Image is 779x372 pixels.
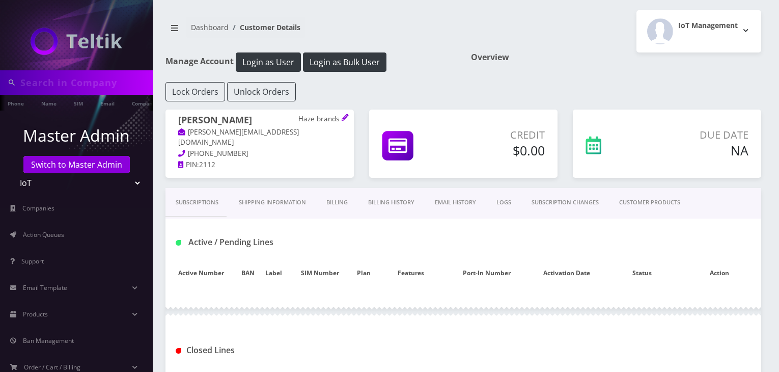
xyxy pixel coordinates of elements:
h1: Overview [471,52,761,62]
span: Companies [22,204,54,212]
a: Subscriptions [165,188,229,217]
button: Lock Orders [165,82,225,101]
th: Activation Date [527,258,606,288]
a: CUSTOMER PRODUCTS [609,188,690,217]
p: Haze brands [298,115,341,124]
a: Switch to Master Admin [23,156,130,173]
th: Action [678,258,761,288]
th: BAN [237,258,259,288]
p: Credit [456,127,545,143]
a: Login as User [234,56,303,67]
a: Company [127,95,161,111]
input: Search in Company [20,73,150,92]
th: Port-In Number [447,258,527,288]
a: Billing [316,188,358,217]
a: PIN: [178,160,199,170]
span: Email Template [23,283,67,292]
a: Billing History [358,188,425,217]
nav: breadcrumb [165,17,456,46]
span: Support [21,257,44,265]
a: [PERSON_NAME][EMAIL_ADDRESS][DOMAIN_NAME] [178,127,299,148]
a: Login as Bulk User [303,56,386,67]
th: Status [606,258,678,288]
th: Features [375,258,447,288]
h5: $0.00 [456,143,545,158]
h1: [PERSON_NAME] [178,115,341,127]
button: Login as Bulk User [303,52,386,72]
h1: Manage Account [165,52,456,72]
p: Due Date [645,127,748,143]
li: Customer Details [229,22,300,33]
h1: Closed Lines [176,346,357,355]
img: IoT [31,28,122,55]
a: SIM [69,95,88,111]
h1: Active / Pending Lines [176,237,357,247]
span: 2112 [199,160,215,169]
span: [PHONE_NUMBER] [188,149,248,158]
a: Dashboard [191,22,229,32]
th: SIM Number [288,258,352,288]
a: Email [95,95,120,111]
a: SUBSCRIPTION CHANGES [521,188,609,217]
a: LOGS [486,188,521,217]
th: Plan [352,258,375,288]
a: Name [36,95,62,111]
span: Ban Management [23,336,74,345]
button: IoT Management [636,10,761,52]
th: Label [259,258,288,288]
th: Active Number [165,258,237,288]
span: Products [23,310,48,318]
h2: IoT Management [678,21,738,30]
a: EMAIL HISTORY [425,188,486,217]
img: Closed Lines [176,348,181,354]
h5: NA [645,143,748,158]
button: Unlock Orders [227,82,296,101]
span: Order / Cart / Billing [24,363,80,371]
button: Login as User [236,52,301,72]
a: Shipping Information [229,188,316,217]
span: Action Queues [23,230,64,239]
a: Phone [3,95,29,111]
img: Active / Pending Lines [176,240,181,246]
